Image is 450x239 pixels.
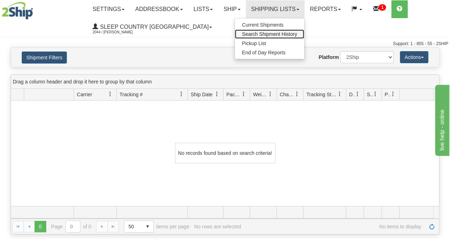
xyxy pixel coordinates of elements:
a: Refresh [426,221,438,232]
span: Charge [280,91,295,98]
span: Tracking # [120,91,143,98]
img: logo2044.jpg [2,2,33,20]
div: Support: 1 - 855 - 55 - 2SHIP [2,41,448,47]
span: Weight [253,91,268,98]
a: Current Shipments [235,20,304,29]
span: Current Shipments [242,22,284,28]
button: Shipment Filters [22,51,67,64]
div: No rows are selected [194,224,241,229]
a: Ship [218,0,245,18]
div: live help - online [5,4,66,13]
a: Packages filter column settings [238,88,250,100]
a: End of Day Reports [235,48,304,57]
a: Reports [305,0,346,18]
sup: 1 [378,4,386,11]
span: End of Day Reports [242,50,285,55]
span: No items to display [246,224,421,229]
a: Shipment Issues filter column settings [369,88,381,100]
a: Pickup Status filter column settings [387,88,399,100]
span: Carrier [77,91,92,98]
span: Packages [226,91,241,98]
a: Lists [188,0,218,18]
div: grid grouping header [11,75,439,89]
button: Actions [400,51,428,63]
span: Page 0 [35,221,46,232]
span: Ship Date [191,91,212,98]
a: Search Shipment History [235,29,304,39]
a: Sleep Country [GEOGRAPHIC_DATA] 2044 / [PERSON_NAME] [87,18,217,36]
div: No records found based on search criteria! [175,143,275,163]
span: Pickup Status [385,91,391,98]
iframe: chat widget [434,83,449,156]
span: items per page [124,221,189,233]
label: Platform [319,54,339,61]
span: Shipment Issues [367,91,373,98]
a: Charge filter column settings [291,88,303,100]
span: 50 [128,223,138,230]
a: Carrier filter column settings [104,88,116,100]
a: Shipping lists [246,0,305,18]
span: Page sizes drop down [124,221,154,233]
span: Delivery Status [349,91,355,98]
a: Delivery Status filter column settings [351,88,364,100]
a: Weight filter column settings [264,88,276,100]
a: Tracking Status filter column settings [334,88,346,100]
span: Sleep Country [GEOGRAPHIC_DATA] [98,24,208,30]
span: 2044 / [PERSON_NAME] [92,29,146,36]
span: Search Shipment History [242,31,297,37]
span: Pickup List [242,40,266,46]
a: Addressbook [130,0,188,18]
span: Tracking Status [306,91,337,98]
a: 1 [367,0,391,18]
span: select [142,221,153,232]
a: Tracking # filter column settings [175,88,187,100]
a: Settings [87,0,130,18]
span: Page of 0 [51,221,91,233]
a: Ship Date filter column settings [211,88,223,100]
a: Pickup List [235,39,304,48]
